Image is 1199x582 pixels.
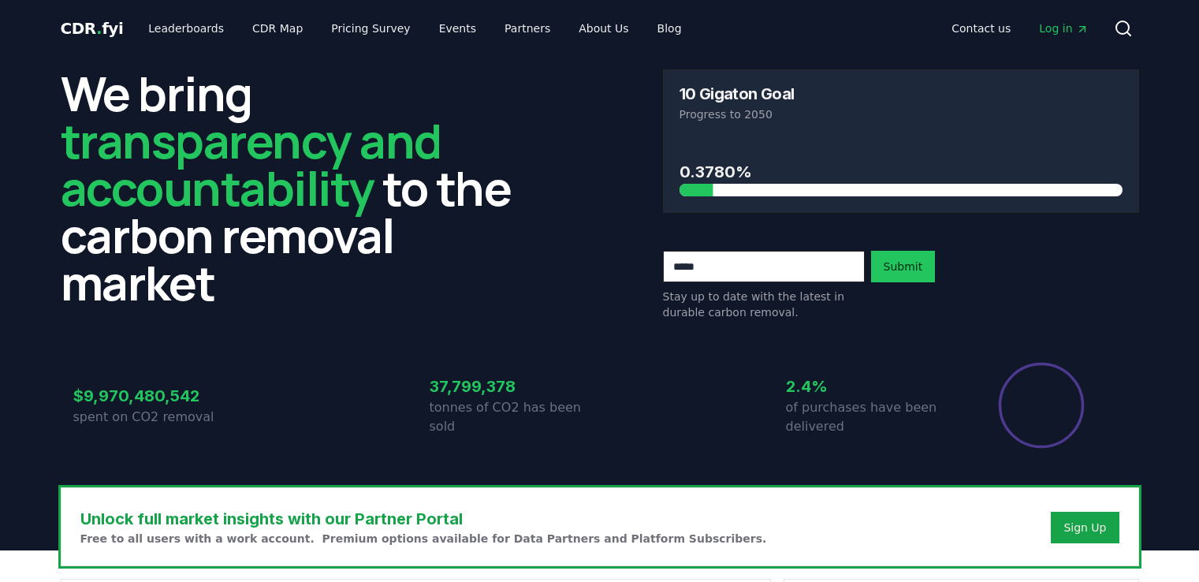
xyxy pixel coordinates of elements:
[997,361,1085,450] div: Percentage of sales delivered
[786,398,956,436] p: of purchases have been delivered
[939,14,1023,43] a: Contact us
[73,384,244,408] h3: $9,970,480,542
[61,19,124,38] span: CDR fyi
[136,14,694,43] nav: Main
[426,14,489,43] a: Events
[430,398,600,436] p: tonnes of CO2 has been sold
[786,375,956,398] h3: 2.4%
[680,106,1123,122] p: Progress to 2050
[680,86,795,102] h3: 10 Gigaton Goal
[80,531,767,547] p: Free to all users with a work account. Premium options available for Data Partners and Platform S...
[318,14,423,43] a: Pricing Survey
[136,14,236,43] a: Leaderboards
[61,108,441,220] span: transparency and accountability
[663,289,865,320] p: Stay up to date with the latest in durable carbon removal.
[240,14,315,43] a: CDR Map
[680,160,1123,184] h3: 0.3780%
[430,375,600,398] h3: 37,799,378
[61,69,537,306] h2: We bring to the carbon removal market
[73,408,244,427] p: spent on CO2 removal
[871,251,936,282] button: Submit
[645,14,694,43] a: Blog
[566,14,641,43] a: About Us
[1051,512,1119,543] button: Sign Up
[492,14,563,43] a: Partners
[80,507,767,531] h3: Unlock full market insights with our Partner Portal
[1039,21,1088,36] span: Log in
[1026,14,1100,43] a: Log in
[96,19,102,38] span: .
[61,17,124,39] a: CDR.fyi
[1063,520,1106,535] a: Sign Up
[939,14,1100,43] nav: Main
